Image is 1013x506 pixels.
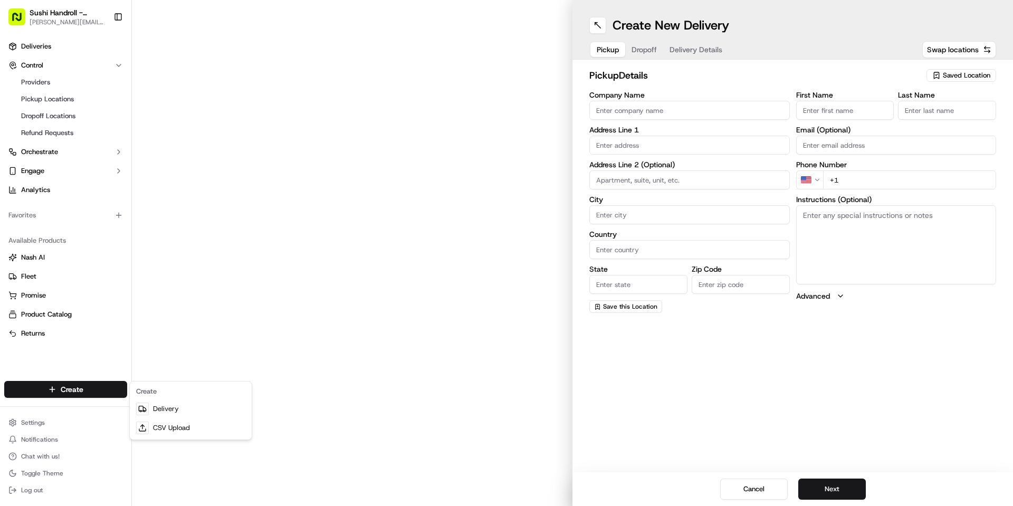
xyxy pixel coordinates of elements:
div: We're available if you need us! [36,111,133,120]
label: Phone Number [796,161,997,168]
input: Enter email address [796,136,997,155]
label: Last Name [898,91,996,99]
span: Nash AI [21,253,45,262]
label: Instructions (Optional) [796,196,997,203]
img: Nash [11,11,32,32]
span: Dropoff [632,44,657,55]
a: 📗Knowledge Base [6,149,85,168]
input: Enter city [589,205,790,224]
input: Enter company name [589,101,790,120]
span: Dropoff Locations [21,111,75,121]
span: Log out [21,486,43,494]
span: Delivery Details [670,44,722,55]
span: Product Catalog [21,310,72,319]
span: Chat with us! [21,452,60,461]
span: Swap locations [927,44,979,55]
span: Toggle Theme [21,469,63,478]
span: Create [61,384,83,395]
label: Advanced [796,291,830,301]
label: Address Line 2 (Optional) [589,161,790,168]
label: Country [589,231,790,238]
input: Enter first name [796,101,894,120]
span: Providers [21,78,50,87]
button: Cancel [720,479,788,500]
span: Saved Location [943,71,990,80]
a: 💻API Documentation [85,149,174,168]
span: Promise [21,291,46,300]
span: Pickup [597,44,619,55]
input: Enter phone number [823,170,997,189]
label: Email (Optional) [796,126,997,133]
a: CSV Upload [132,418,250,437]
a: Delivery [132,399,250,418]
span: Pylon [105,179,128,187]
label: Company Name [589,91,790,99]
span: Pickup Locations [21,94,74,104]
div: Favorites [4,207,127,224]
label: Address Line 1 [589,126,790,133]
div: Available Products [4,232,127,249]
h1: Create New Delivery [613,17,729,34]
label: State [589,265,687,273]
input: Enter last name [898,101,996,120]
label: Zip Code [692,265,790,273]
p: Welcome 👋 [11,42,192,59]
input: Apartment, suite, unit, etc. [589,170,790,189]
div: Create [132,384,250,399]
span: Refund Requests [21,128,73,138]
div: 💻 [89,154,98,163]
span: Save this Location [603,302,657,311]
label: First Name [796,91,894,99]
span: [PERSON_NAME][EMAIL_ADDRESS][DOMAIN_NAME] [30,18,105,26]
span: Control [21,61,43,70]
span: API Documentation [100,153,169,164]
h2: pickup Details [589,68,920,83]
span: Fleet [21,272,36,281]
span: Engage [21,166,44,176]
input: Enter state [589,275,687,294]
span: Settings [21,418,45,427]
input: Got a question? Start typing here... [27,68,190,79]
input: Enter zip code [692,275,790,294]
span: Knowledge Base [21,153,81,164]
div: Start new chat [36,101,173,111]
a: Powered byPylon [74,178,128,187]
span: Analytics [21,185,50,195]
span: Returns [21,329,45,338]
input: Enter country [589,240,790,259]
span: Notifications [21,435,58,444]
span: Orchestrate [21,147,58,157]
label: City [589,196,790,203]
img: 1736555255976-a54dd68f-1ca7-489b-9aae-adbdc363a1c4 [11,101,30,120]
span: Deliveries [21,42,51,51]
div: 📗 [11,154,19,163]
span: Sushi Handroll - [GEOGRAPHIC_DATA][PERSON_NAME] [30,7,105,18]
button: Next [798,479,866,500]
button: Start new chat [179,104,192,117]
input: Enter address [589,136,790,155]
